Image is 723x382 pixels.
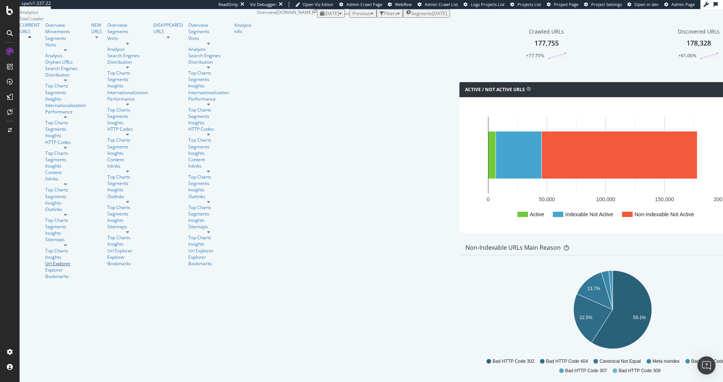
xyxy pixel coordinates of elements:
[188,119,229,126] div: Insights
[188,241,229,247] a: Insights
[188,186,229,193] a: Insights
[188,193,229,200] div: Outlinks
[619,368,660,374] span: Bad HTTP Code 309
[339,2,382,8] a: Admin Crawl Page
[107,186,148,193] a: Insights
[45,206,86,212] div: Outlinks
[188,76,229,83] a: Segments
[45,236,86,243] a: Sitemaps
[91,22,102,35] a: NEW URLS
[107,248,148,254] a: Url Explorer
[188,52,221,59] div: Search Engines
[188,113,229,119] a: Segments
[107,119,148,126] a: Insights
[188,234,229,241] a: Top Charts
[188,107,229,113] a: Top Charts
[678,52,696,59] div: +61.06%
[107,46,148,52] a: Analysis
[554,2,578,7] span: Project Page
[45,139,86,145] a: HTTP Codes
[45,126,86,132] div: Segments
[45,52,86,59] a: Analysis
[234,22,252,35] a: Analysis Info
[565,368,607,374] span: Bad HTTP Code 307
[107,113,148,119] a: Segments
[107,52,140,59] a: Search Engines
[45,72,86,78] div: Distribution
[45,41,86,48] a: Visits
[107,89,148,96] div: Internationalization
[627,2,659,8] a: Open in dev
[534,38,559,48] div: 177,755
[188,223,229,230] div: Sitemaps
[45,254,86,260] a: Insights
[188,96,229,102] a: Performance
[107,144,148,150] div: Segments
[45,28,86,35] a: Movements
[107,126,148,132] a: HTTP Codes
[188,163,229,169] a: Inlinks
[45,89,86,96] div: Segments
[487,196,490,202] text: 0
[526,52,544,59] div: +77.75%
[45,260,86,267] a: Url Explorer
[107,22,148,28] a: Overview
[188,137,229,143] div: Top Charts
[107,241,148,247] div: Insights
[188,248,229,254] div: Url Explorer
[45,150,86,156] a: Top Charts
[45,119,86,126] div: Top Charts
[188,59,229,65] div: Distribution
[107,163,148,169] a: Inlinks
[45,217,86,223] div: Top Charts
[324,10,339,17] span: 2025 Sep. 6th
[530,211,544,217] text: Active
[317,9,345,18] button: [DATE]
[464,2,505,8] a: Logs Projects List
[188,144,229,150] div: Segments
[303,2,334,7] span: Open Viz Editor
[45,169,86,176] a: Content
[20,15,257,22] div: SiteCrawler
[45,22,86,28] a: Overview
[107,204,148,211] div: Top Charts
[153,22,183,35] a: DISAPPEARED URLS
[45,35,86,41] a: Segments
[107,35,148,41] div: Visits
[257,9,276,15] div: Overview
[580,315,592,320] text: 22.5%
[107,223,148,230] a: Sitemaps
[188,217,229,223] a: Insights
[633,315,646,320] text: 59.1%
[107,217,148,223] a: Insights
[107,28,148,35] div: Segments
[107,180,148,186] a: Segments
[45,65,78,72] div: Search Engines
[565,211,613,217] text: Indexable Not Active
[45,230,86,236] div: Insights
[45,248,86,254] a: Top Charts
[45,96,86,102] a: Insights
[45,59,86,65] div: Orphan URLs
[345,10,349,17] span: vs
[188,150,229,156] a: Insights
